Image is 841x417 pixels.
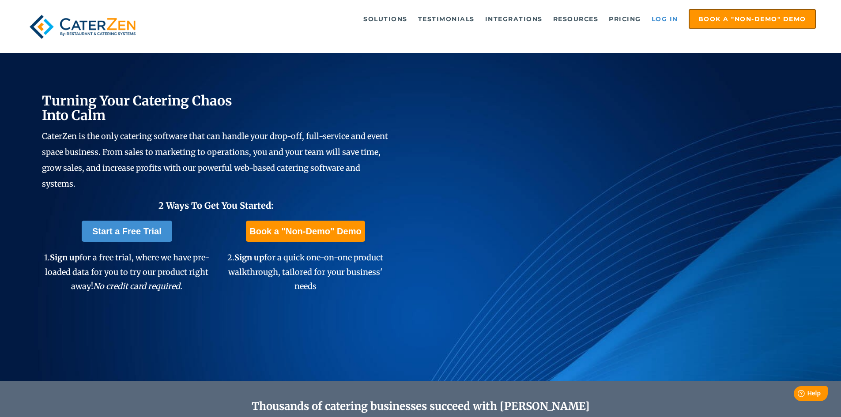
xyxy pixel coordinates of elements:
span: 1. for a free trial, where we have pre-loaded data for you to try our product right away! [44,252,209,291]
span: Sign up [234,252,264,263]
span: 2. for a quick one-on-one product walkthrough, tailored for your business' needs [227,252,383,291]
a: Integrations [481,10,547,28]
span: Turning Your Catering Chaos Into Calm [42,92,232,124]
a: Book a "Non-Demo" Demo [689,9,816,29]
span: Sign up [50,252,79,263]
img: caterzen [25,9,140,44]
a: Log in [647,10,683,28]
a: Resources [549,10,603,28]
span: 2 Ways To Get You Started: [158,200,274,211]
iframe: Help widget launcher [762,383,831,407]
a: Testimonials [414,10,479,28]
a: Solutions [359,10,412,28]
div: Navigation Menu [160,9,816,29]
span: CaterZen is the only catering software that can handle your drop-off, full-service and event spac... [42,131,388,189]
a: Book a "Non-Demo" Demo [246,221,365,242]
em: No credit card required. [93,281,182,291]
a: Pricing [604,10,645,28]
a: Start a Free Trial [82,221,172,242]
h2: Thousands of catering businesses succeed with [PERSON_NAME] [84,400,757,413]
